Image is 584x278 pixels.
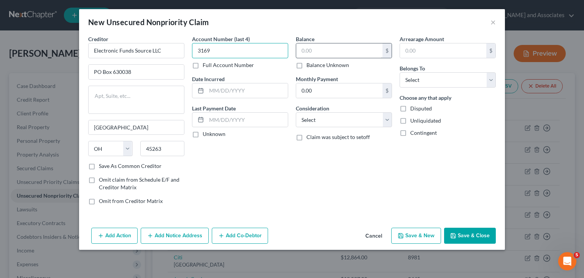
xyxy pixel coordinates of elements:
span: 5 [574,252,580,258]
span: Disputed [410,105,432,112]
iframe: Intercom live chat [558,252,576,270]
button: × [490,18,496,27]
input: Enter city... [89,120,184,135]
input: MM/DD/YYYY [206,113,288,127]
div: $ [382,43,392,58]
label: Last Payment Date [192,104,236,112]
label: Monthly Payment [296,75,338,83]
label: Balance [296,35,314,43]
label: Consideration [296,104,329,112]
span: Omit claim from Schedule E/F and Creditor Matrix [99,176,179,190]
input: Enter address... [89,65,184,79]
span: Unliquidated [410,117,441,124]
span: Creditor [88,36,108,42]
input: MM/DD/YYYY [206,83,288,98]
button: Add Notice Address [141,228,209,244]
label: Full Account Number [203,61,254,69]
input: Search creditor by name... [88,43,184,58]
label: Choose any that apply [400,94,451,102]
input: XXXX [192,43,288,58]
button: Add Co-Debtor [212,228,268,244]
label: Save As Common Creditor [99,162,162,170]
div: $ [486,43,495,58]
label: Balance Unknown [306,61,349,69]
button: Add Action [91,228,138,244]
button: Cancel [359,228,388,244]
label: Unknown [203,130,225,138]
div: New Unsecured Nonpriority Claim [88,17,209,27]
span: Claim was subject to setoff [306,134,370,140]
div: $ [382,83,392,98]
label: Date Incurred [192,75,225,83]
input: 0.00 [296,43,382,58]
label: Account Number (last 4) [192,35,250,43]
button: Save & New [391,228,441,244]
button: Save & Close [444,228,496,244]
span: Belongs To [400,65,425,72]
span: Contingent [410,129,437,136]
span: Omit from Creditor Matrix [99,198,163,204]
input: Enter zip... [140,141,185,156]
input: 0.00 [400,43,486,58]
label: Arrearage Amount [400,35,444,43]
input: 0.00 [296,83,382,98]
